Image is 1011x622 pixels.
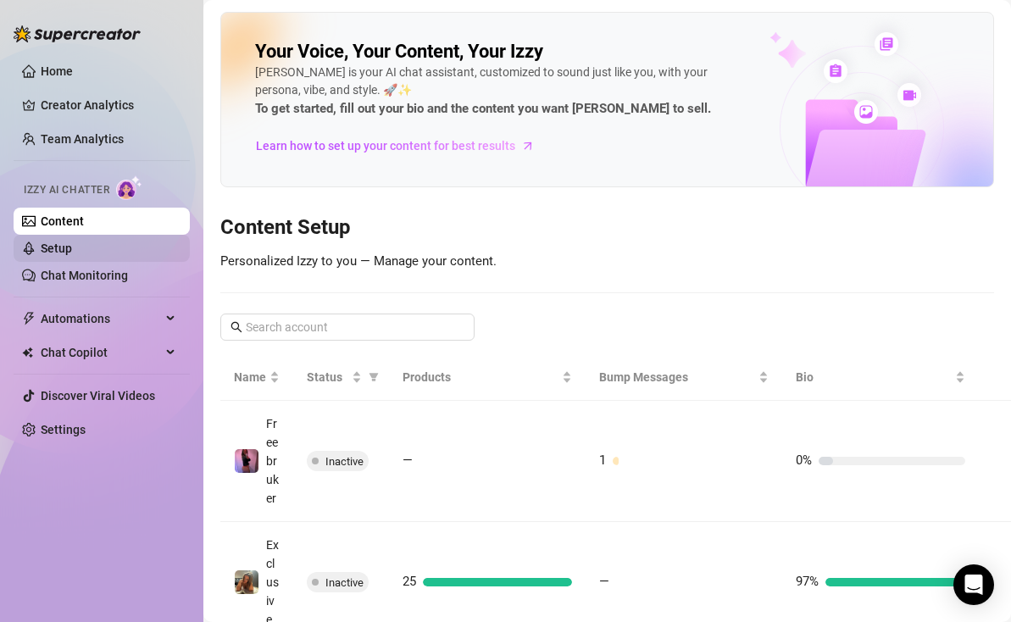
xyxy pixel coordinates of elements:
[41,242,72,255] a: Setup
[41,269,128,282] a: Chat Monitoring
[599,368,755,386] span: Bump Messages
[325,576,364,589] span: Inactive
[220,214,994,242] h3: Content Setup
[730,14,993,186] img: ai-chatter-content-library-cLFOSyPT.png
[14,25,141,42] img: logo-BBDzfeDw.svg
[782,354,979,401] th: Bio
[519,137,536,154] span: arrow-right
[599,453,606,468] span: 1
[293,354,389,401] th: Status
[22,347,33,358] img: Chat Copilot
[307,368,348,386] span: Status
[586,354,782,401] th: Bump Messages
[220,354,293,401] th: Name
[41,423,86,436] a: Settings
[255,40,543,64] h2: Your Voice, Your Content, Your Izzy
[389,354,586,401] th: Products
[599,574,609,589] span: —
[41,214,84,228] a: Content
[266,417,279,505] span: Freebruker
[256,136,515,155] span: Learn how to set up your content for best results
[41,64,73,78] a: Home
[116,175,142,200] img: AI Chatter
[235,570,258,594] img: Exclusive
[325,455,364,468] span: Inactive
[24,182,109,198] span: Izzy AI Chatter
[365,364,382,390] span: filter
[41,132,124,146] a: Team Analytics
[41,305,161,332] span: Automations
[796,574,819,589] span: 97%
[403,453,413,468] span: —
[255,132,547,159] a: Learn how to set up your content for best results
[22,312,36,325] span: thunderbolt
[231,321,242,333] span: search
[220,253,497,269] span: Personalized Izzy to you — Manage your content.
[234,368,266,386] span: Name
[235,449,258,473] img: Freebruker
[246,318,451,336] input: Search account
[403,368,558,386] span: Products
[403,574,416,589] span: 25
[369,372,379,382] span: filter
[41,92,176,119] a: Creator Analytics
[41,339,161,366] span: Chat Copilot
[255,64,748,119] div: [PERSON_NAME] is your AI chat assistant, customized to sound just like you, with your persona, vi...
[796,453,812,468] span: 0%
[796,368,952,386] span: Bio
[255,101,711,116] strong: To get started, fill out your bio and the content you want [PERSON_NAME] to sell.
[953,564,994,605] div: Open Intercom Messenger
[41,389,155,403] a: Discover Viral Videos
